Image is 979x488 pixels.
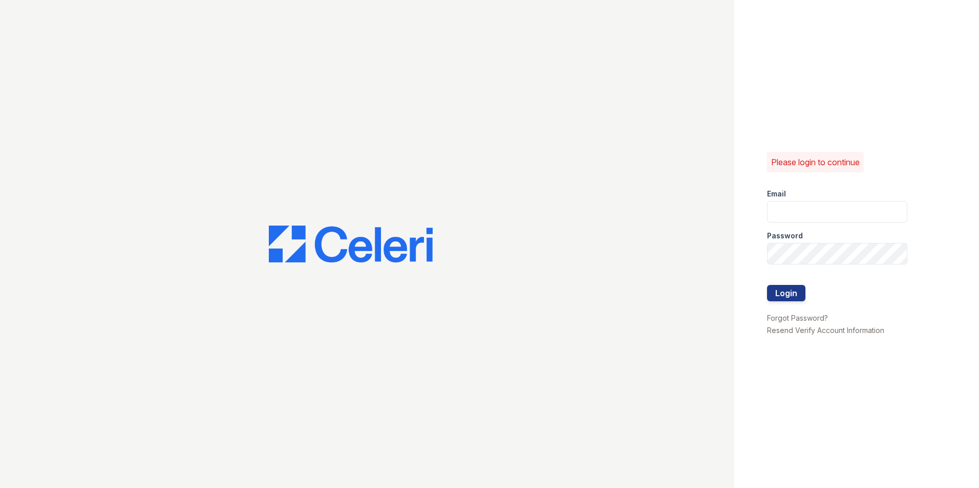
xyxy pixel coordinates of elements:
label: Password [767,231,803,241]
p: Please login to continue [771,156,860,168]
img: CE_Logo_Blue-a8612792a0a2168367f1c8372b55b34899dd931a85d93a1a3d3e32e68fde9ad4.png [269,226,433,262]
a: Resend Verify Account Information [767,326,884,335]
a: Forgot Password? [767,314,828,322]
label: Email [767,189,786,199]
button: Login [767,285,805,301]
